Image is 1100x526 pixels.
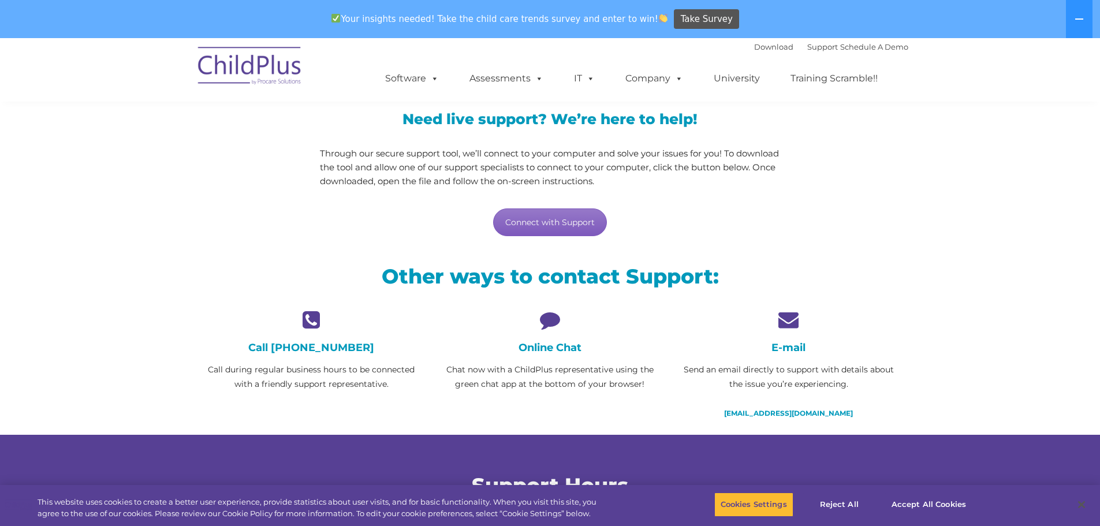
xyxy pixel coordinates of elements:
[374,67,450,90] a: Software
[807,42,838,51] a: Support
[840,42,908,51] a: Schedule A Demo
[320,147,780,188] p: Through our secure support tool, we’ll connect to your computer and solve your issues for you! To...
[724,409,853,417] a: [EMAIL_ADDRESS][DOMAIN_NAME]
[681,9,733,29] span: Take Survey
[331,14,340,23] img: ✅
[659,14,668,23] img: 👏
[472,473,628,498] span: Support Hours
[201,363,422,391] p: Call during regular business hours to be connected with a friendly support representative.
[38,497,605,519] div: This website uses cookies to create a better user experience, provide statistics about user visit...
[439,363,661,391] p: Chat now with a ChildPlus representative using the green chat app at the bottom of your browser!
[702,67,771,90] a: University
[614,67,695,90] a: Company
[678,363,899,391] p: Send an email directly to support with details about the issue you’re experiencing.
[714,493,793,517] button: Cookies Settings
[678,341,899,354] h4: E-mail
[192,39,308,96] img: ChildPlus by Procare Solutions
[1069,492,1094,517] button: Close
[201,263,900,289] h2: Other ways to contact Support:
[803,493,875,517] button: Reject All
[493,208,607,236] a: Connect with Support
[779,67,889,90] a: Training Scramble!!
[754,42,793,51] a: Download
[327,8,673,30] span: Your insights needed! Take the child care trends survey and enter to win!
[201,341,422,354] h4: Call [PHONE_NUMBER]
[458,67,555,90] a: Assessments
[674,9,739,29] a: Take Survey
[320,112,780,126] h3: Need live support? We’re here to help!
[885,493,972,517] button: Accept All Cookies
[562,67,606,90] a: IT
[754,42,908,51] font: |
[439,341,661,354] h4: Online Chat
